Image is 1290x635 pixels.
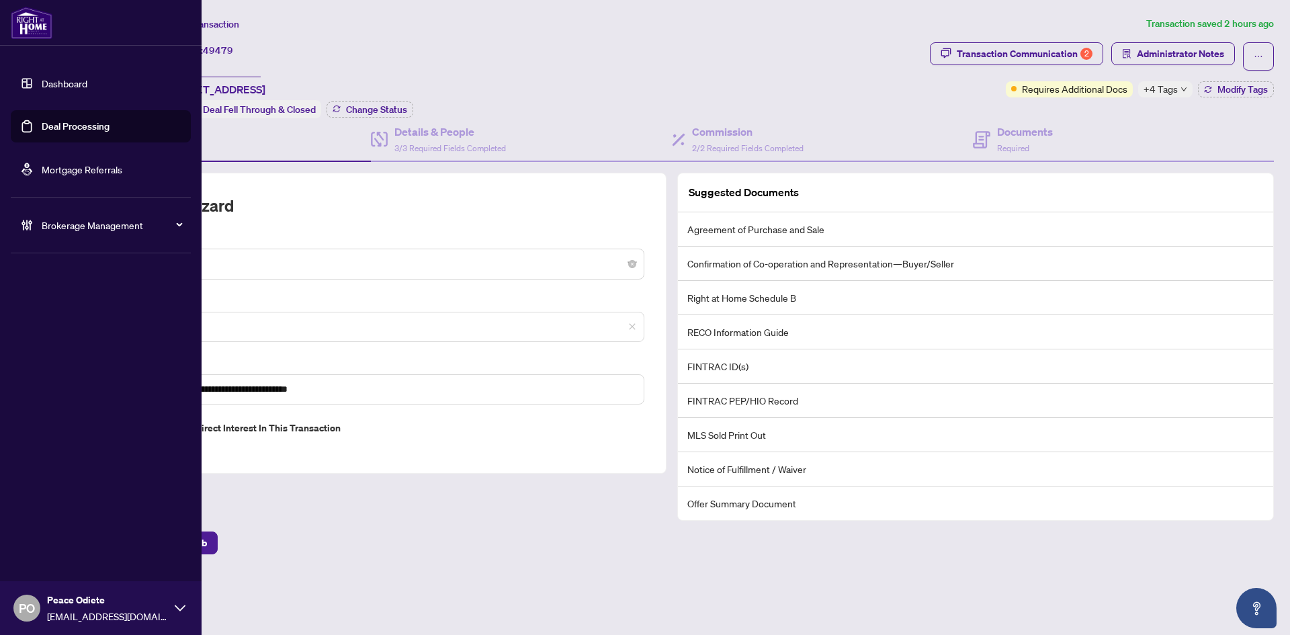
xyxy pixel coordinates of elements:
[19,599,35,618] span: PO
[47,609,168,624] span: [EMAIL_ADDRESS][DOMAIN_NAME]
[997,143,1029,153] span: Required
[92,232,644,247] label: Transaction Type
[167,100,321,118] div: Status:
[628,323,636,331] span: close
[203,44,233,56] span: 49479
[1254,52,1263,61] span: ellipsis
[42,120,110,132] a: Deal Processing
[42,77,87,89] a: Dashboard
[1217,85,1268,94] span: Modify Tags
[47,593,168,607] span: Peace Odiete
[678,247,1273,281] li: Confirmation of Co-operation and Representation—Buyer/Seller
[692,124,804,140] h4: Commission
[167,18,239,30] span: View Transaction
[678,315,1273,349] li: RECO Information Guide
[100,251,636,277] span: Deal - Sell Side Sale
[678,486,1273,520] li: Offer Summary Document
[930,42,1103,65] button: Transaction Communication2
[1144,81,1178,97] span: +4 Tags
[1198,81,1274,97] button: Modify Tags
[957,43,1092,65] div: Transaction Communication
[692,143,804,153] span: 2/2 Required Fields Completed
[678,281,1273,315] li: Right at Home Schedule B
[92,358,644,373] label: Property Address
[394,143,506,153] span: 3/3 Required Fields Completed
[1122,49,1131,58] span: solution
[1022,81,1127,96] span: Requires Additional Docs
[167,81,265,97] span: [STREET_ADDRESS]
[678,384,1273,418] li: FINTRAC PEP/HIO Record
[1111,42,1235,65] button: Administrator Notes
[997,124,1053,140] h4: Documents
[1080,48,1092,60] div: 2
[678,212,1273,247] li: Agreement of Purchase and Sale
[92,421,644,435] label: Do you have direct or indirect interest in this transaction
[394,124,506,140] h4: Details & People
[203,103,316,116] span: Deal Fell Through & Closed
[678,349,1273,384] li: FINTRAC ID(s)
[42,163,122,175] a: Mortgage Referrals
[92,296,644,310] label: MLS ID
[1137,43,1224,65] span: Administrator Notes
[678,452,1273,486] li: Notice of Fulfillment / Waiver
[346,105,407,114] span: Change Status
[1146,16,1274,32] article: Transaction saved 2 hours ago
[1180,86,1187,93] span: down
[42,218,181,232] span: Brokerage Management
[327,101,413,118] button: Change Status
[678,418,1273,452] li: MLS Sold Print Out
[11,7,52,39] img: logo
[689,184,799,201] article: Suggested Documents
[1236,588,1277,628] button: Open asap
[628,260,636,268] span: close-circle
